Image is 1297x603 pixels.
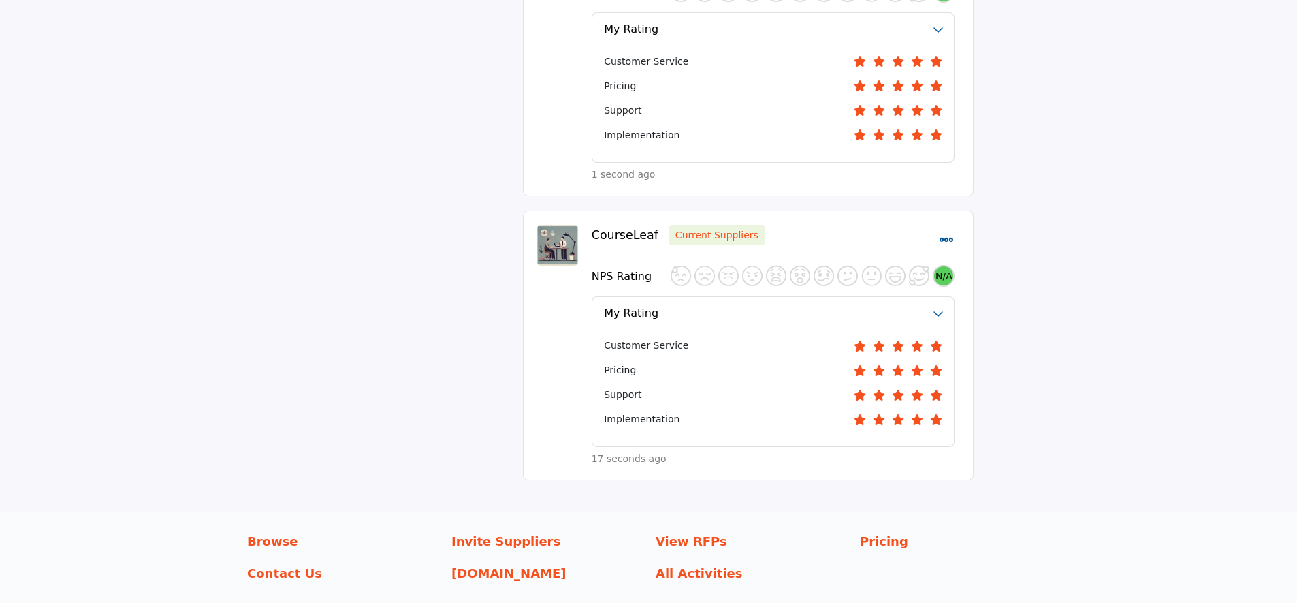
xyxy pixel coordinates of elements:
div: 0 [671,266,691,286]
span: N/A [935,270,952,282]
div: 8 [861,266,882,286]
span: Support [604,388,641,402]
a: Pricing [860,532,1050,551]
span: Support [604,104,641,118]
span: 1 second ago [592,168,656,182]
div: 2 [718,266,739,286]
button: My Rating [592,13,933,45]
div: 7 [837,266,858,286]
div: 5 [790,266,810,286]
a: View RFPs [656,532,846,551]
a: All Activities [656,564,846,583]
span: Pricing [604,79,636,93]
a: [DOMAIN_NAME] [451,564,641,583]
span: Implementation [604,412,679,427]
span: 17 seconds ago [592,452,667,466]
button: Select Dropdown Menu Options [938,225,955,256]
span: Pricing [604,363,636,377]
img: courseleaf logo [537,225,578,266]
a: Browse [247,532,437,551]
button: My Rating [592,297,933,329]
div: 3 [742,266,763,286]
div: 9 [885,266,906,286]
div: 4 [766,266,786,286]
span: Implementation [604,128,679,142]
span: Customer Service [604,339,688,353]
a: Invite Suppliers [451,532,641,551]
span: Your indicated relationship type: Current Suppliers [669,225,765,245]
div: 10 [909,266,929,286]
div: N/A [933,265,955,287]
a: CourseLeaf [592,228,658,242]
div: 6 [814,266,834,286]
a: Contact Us [247,564,437,583]
h4: NPS Rating [592,270,652,283]
div: 1 [694,266,715,286]
span: Customer Service [604,55,688,69]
